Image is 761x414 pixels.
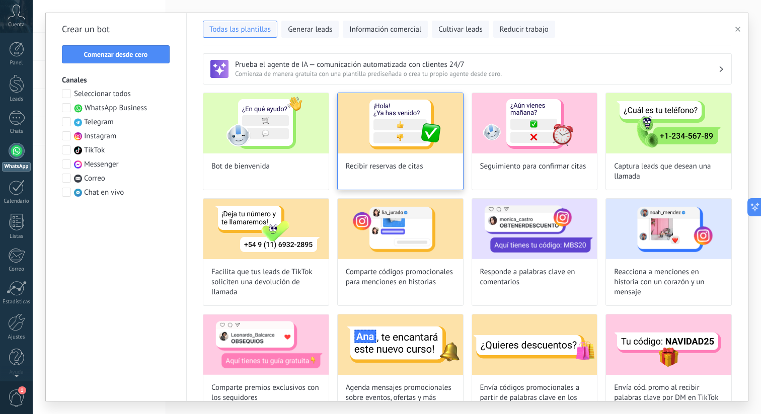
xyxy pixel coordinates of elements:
span: Reducir trabajo [500,25,549,35]
span: Comienza de manera gratuita con una plantilla prediseñada o crea tu propio agente desde cero. [235,69,718,78]
img: Envía códigos promocionales a partir de palabras clave en los mensajes [472,314,597,375]
span: Comenzar desde cero [84,51,148,58]
span: Responde a palabras clave en comentarios [480,267,589,287]
div: Palabras clave [121,59,158,66]
img: website_grey.svg [16,26,24,34]
span: Seleccionar todos [74,89,131,99]
span: Recibir reservas de citas [346,161,423,172]
img: Seguimiento para confirmar citas [472,93,597,153]
button: Información comercial [343,21,428,38]
div: Listas [2,233,31,240]
span: Cultivar leads [438,25,482,35]
div: Ajustes [2,334,31,341]
span: Bot de bienvenida [211,161,270,172]
button: Todas las plantillas [203,21,277,38]
img: Responde a palabras clave en comentarios [472,199,597,259]
img: Comparte códigos promocionales para menciones en historias [338,199,463,259]
span: Reacciona a menciones en historia con un corazón y un mensaje [614,267,723,297]
span: Messenger [84,159,119,170]
span: TikTok [84,145,105,155]
img: Bot de bienvenida [203,93,329,153]
span: Instagram [84,131,116,141]
div: Dominio: [DOMAIN_NAME] [26,26,113,34]
button: Reducir trabajo [493,21,555,38]
span: Comparte premios exclusivos con los seguidores [211,383,321,403]
div: Estadísticas [2,299,31,305]
h3: Prueba el agente de IA — comunicación automatizada con clientes 24/7 [235,60,718,69]
div: Panel [2,60,31,66]
img: Agenda mensajes promocionales sobre eventos, ofertas y más [338,314,463,375]
img: Comparte premios exclusivos con los seguidores [203,314,329,375]
span: Correo [84,174,105,184]
div: Dominio [53,59,77,66]
div: Calendario [2,198,31,205]
span: Comparte códigos promocionales para menciones en historias [346,267,455,287]
img: logo_orange.svg [16,16,24,24]
span: WhatsApp Business [85,103,147,113]
div: Correo [2,266,31,273]
img: tab_keywords_by_traffic_grey.svg [110,58,118,66]
span: Todas las plantillas [209,25,271,35]
span: Telegram [84,117,114,127]
div: v 4.0.25 [28,16,49,24]
div: WhatsApp [2,162,31,172]
span: Información comercial [349,25,421,35]
button: Cultivar leads [432,21,489,38]
span: Agenda mensajes promocionales sobre eventos, ofertas y más [346,383,455,403]
span: Cuenta [8,22,25,28]
span: Chat en vivo [84,188,124,198]
span: Envía cód. promo al recibir palabras clave por DM en TikTok [614,383,723,403]
span: Envía códigos promocionales a partir de palabras clave en los mensajes [480,383,589,413]
button: Generar leads [281,21,339,38]
h3: Canales [62,75,170,85]
img: Reacciona a menciones en historia con un corazón y un mensaje [606,199,731,259]
img: tab_domain_overview_orange.svg [42,58,50,66]
img: Recibir reservas de citas [338,93,463,153]
span: Captura leads que desean una llamada [614,161,723,182]
span: Seguimiento para confirmar citas [480,161,586,172]
img: Facilita que tus leads de TikTok soliciten una devolución de llamada [203,199,329,259]
h2: Crear un bot [62,21,170,37]
span: 1 [18,386,26,394]
div: Leads [2,96,31,103]
span: Facilita que tus leads de TikTok soliciten una devolución de llamada [211,267,321,297]
span: Generar leads [288,25,332,35]
button: Comenzar desde cero [62,45,170,63]
img: Envía cód. promo al recibir palabras clave por DM en TikTok [606,314,731,375]
img: Captura leads que desean una llamada [606,93,731,153]
div: Chats [2,128,31,135]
